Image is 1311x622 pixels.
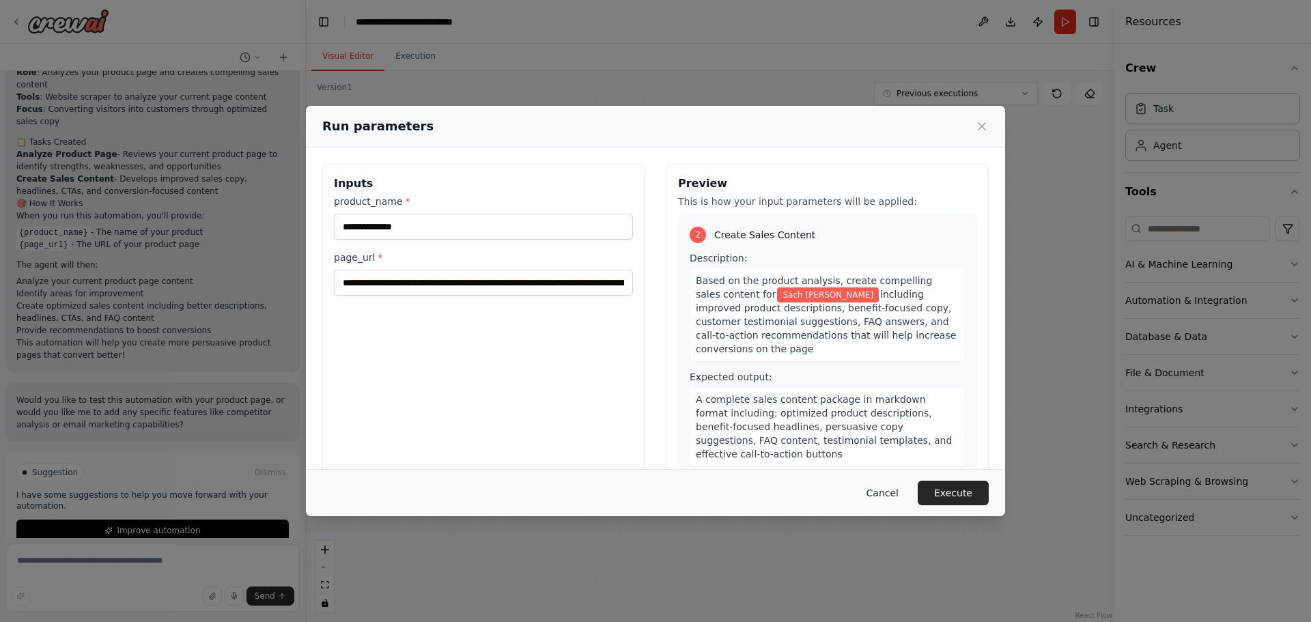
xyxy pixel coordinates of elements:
span: A complete sales content package in markdown format including: optimized product descriptions, be... [696,394,952,460]
button: Cancel [856,481,910,505]
span: Expected output: [690,371,772,382]
p: This is how your input parameters will be applied: [678,195,977,208]
span: including improved product descriptions, benefit-focused copy, customer testimonial suggestions, ... [696,289,956,354]
h3: Inputs [334,175,633,192]
span: Based on the product analysis, create compelling sales content for [696,275,932,300]
span: Create Sales Content [714,228,815,242]
span: Description: [690,253,747,264]
button: Execute [918,481,989,505]
label: product_name [334,195,633,208]
label: page_url [334,251,633,264]
h2: Run parameters [322,117,434,136]
div: 2 [690,227,706,243]
h3: Preview [678,175,977,192]
span: Variable: product_name [777,287,879,302]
